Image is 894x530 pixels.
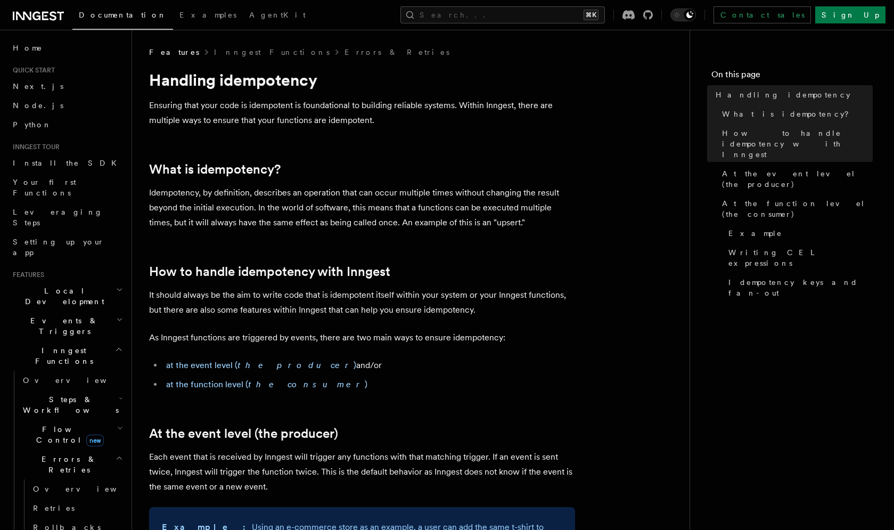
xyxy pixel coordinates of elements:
em: the consumer [248,379,365,389]
span: Inngest tour [9,143,60,151]
span: Overview [33,485,143,493]
a: Install the SDK [9,153,125,173]
a: Overview [29,479,125,499]
button: Toggle dark mode [670,9,696,21]
button: Search...⌘K [400,6,605,23]
span: Python [13,120,52,129]
span: At the event level (the producer) [722,168,873,190]
a: Examples [173,3,243,29]
button: Local Development [9,281,125,311]
a: How to handle idempotency with Inngest [149,264,390,279]
span: What is idempotency? [722,109,856,119]
a: Example [724,224,873,243]
a: Python [9,115,125,134]
a: at the event level (the producer) [166,360,356,370]
span: Node.js [13,101,63,110]
a: Errors & Retries [345,47,449,58]
span: Features [9,271,44,279]
a: Node.js [9,96,125,115]
span: Inngest Functions [9,345,115,366]
a: What is idempotency? [149,162,281,177]
span: Example [728,228,782,239]
button: Events & Triggers [9,311,125,341]
button: Steps & Workflows [19,390,125,420]
a: Documentation [72,3,173,30]
span: Errors & Retries [19,454,116,475]
a: At the event level (the producer) [718,164,873,194]
a: Home [9,38,125,58]
a: At the function level (the consumer) [718,194,873,224]
a: Next.js [9,77,125,96]
p: Each event that is received by Inngest will trigger any functions with that matching trigger. If ... [149,450,575,494]
span: Your first Functions [13,178,76,197]
a: How to handle idempotency with Inngest [718,124,873,164]
button: Errors & Retries [19,450,125,479]
span: Examples [179,11,236,19]
span: Leveraging Steps [13,208,103,227]
a: AgentKit [243,3,312,29]
span: Overview [23,376,133,385]
span: Documentation [79,11,167,19]
a: Inngest Functions [214,47,330,58]
a: Handling idempotency [711,85,873,104]
span: Idempotency keys and fan-out [728,277,873,298]
a: What is idempotency? [718,104,873,124]
span: Handling idempotency [716,89,850,100]
a: Overview [19,371,125,390]
span: Home [13,43,43,53]
button: Flow Controlnew [19,420,125,450]
p: Ensuring that your code is idempotent is foundational to building reliable systems. Within Innges... [149,98,575,128]
span: Events & Triggers [9,315,116,337]
span: How to handle idempotency with Inngest [722,128,873,160]
span: Quick start [9,66,55,75]
span: At the function level (the consumer) [722,198,873,219]
span: Retries [33,504,75,512]
a: Your first Functions [9,173,125,202]
span: Writing CEL expressions [728,247,873,268]
p: Idempotency, by definition, describes an operation that can occur multiple times without changing... [149,185,575,230]
kbd: ⌘K [584,10,598,20]
a: Writing CEL expressions [724,243,873,273]
a: Sign Up [815,6,885,23]
span: AgentKit [249,11,306,19]
h1: Handling idempotency [149,70,575,89]
a: Retries [29,499,125,518]
span: Setting up your app [13,238,104,257]
a: Idempotency keys and fan-out [724,273,873,303]
span: Next.js [13,82,63,91]
span: Steps & Workflows [19,394,119,415]
button: Inngest Functions [9,341,125,371]
span: new [86,435,104,446]
em: the producer [237,360,354,370]
a: at the function level (the consumer) [166,379,367,389]
a: Leveraging Steps [9,202,125,232]
a: Setting up your app [9,232,125,262]
span: Flow Control [19,424,117,445]
span: Features [149,47,199,58]
a: Contact sales [713,6,811,23]
p: It should always be the aim to write code that is idempotent itself within your system or your In... [149,288,575,317]
p: As Inngest functions are triggered by events, there are two main ways to ensure idempotency: [149,330,575,345]
a: At the event level (the producer) [149,426,338,441]
h4: On this page [711,68,873,85]
span: Local Development [9,286,116,307]
li: and/or [163,358,575,373]
span: Install the SDK [13,159,123,167]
